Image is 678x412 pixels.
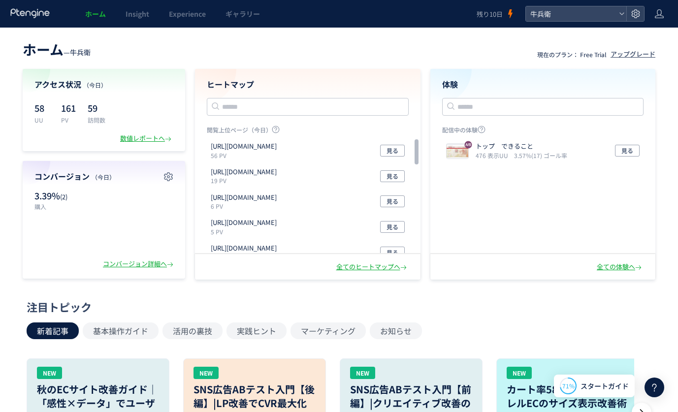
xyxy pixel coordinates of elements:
[211,142,277,151] p: https://gyubee.jp/products/list
[70,47,91,57] span: 牛兵衛
[615,145,640,157] button: 見る
[23,39,64,59] span: ホーム
[211,151,281,159] p: 56 PV
[477,9,503,19] span: 残り10日
[207,126,409,138] p: 閲覧上位ページ（今日）
[447,145,468,158] img: 56e0f0e2c75a5f88bd89c2246a158a9b1755302710427.jpeg
[61,116,76,124] p: PV
[34,79,173,90] h4: アクセス状況
[597,262,644,272] div: 全ての体験へ
[34,202,99,211] p: 購入
[211,193,277,202] p: https://gyubee.jp/shopping
[34,100,49,116] p: 58
[207,79,409,90] h4: ヒートマップ
[34,190,99,202] p: 3.39%
[211,244,277,253] p: https://gyubee.jp/products/detail/216
[126,9,149,19] span: Insight
[211,202,281,210] p: 6 PV
[380,247,405,258] button: 見る
[211,227,281,236] p: 5 PV
[226,322,287,339] button: 実践ヒント
[562,381,575,390] span: 71%
[621,145,633,157] span: 見る
[169,9,206,19] span: Experience
[611,50,655,59] div: アップグレード
[537,50,607,59] p: 現在のプラン： Free Trial
[442,79,644,90] h4: 体験
[336,262,409,272] div: 全てのヒートマップへ
[370,322,422,339] button: お知らせ
[92,173,115,181] span: （今日）
[83,81,107,89] span: （今日）
[226,9,260,19] span: ギャラリー
[194,367,219,379] div: NEW
[380,221,405,233] button: 見る
[476,142,563,151] p: トップ できること
[211,176,281,185] p: 19 PV
[27,322,79,339] button: 新着記事
[514,151,567,159] i: 3.57%(17) ゴール率
[507,382,629,410] h3: カート率58.7%向上！アパレルECのサイズ表示改善術
[23,39,91,59] div: —
[387,145,398,157] span: 見る
[60,192,67,201] span: (2)
[85,9,106,19] span: ホーム
[194,382,316,410] h3: SNS広告ABテスト入門【後編】|LP改善でCVR最大化
[476,151,512,159] i: 476 表示UU
[387,247,398,258] span: 見る
[34,171,173,182] h4: コンバージョン
[442,126,644,138] p: 配信中の体験
[37,367,62,379] div: NEW
[120,134,173,143] div: 数値レポートへ
[507,367,532,379] div: NEW
[581,381,629,391] span: スタートガイド
[387,195,398,207] span: 見る
[103,259,175,269] div: コンバージョン詳細へ
[380,145,405,157] button: 見る
[83,322,159,339] button: 基本操作ガイド
[88,116,105,124] p: 訪問数
[34,116,49,124] p: UU
[380,170,405,182] button: 見る
[350,367,375,379] div: NEW
[387,221,398,233] span: 見る
[380,195,405,207] button: 見る
[211,218,277,227] p: https://gyubee.jp/cart
[88,100,105,116] p: 59
[27,299,646,315] div: 注目トピック
[162,322,223,339] button: 活用の裏技
[291,322,366,339] button: マーケティング
[387,170,398,182] span: 見る
[211,167,277,177] p: https://gyubee.jp
[61,100,76,116] p: 161
[211,253,281,261] p: 5 PV
[527,6,615,21] span: 牛兵衛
